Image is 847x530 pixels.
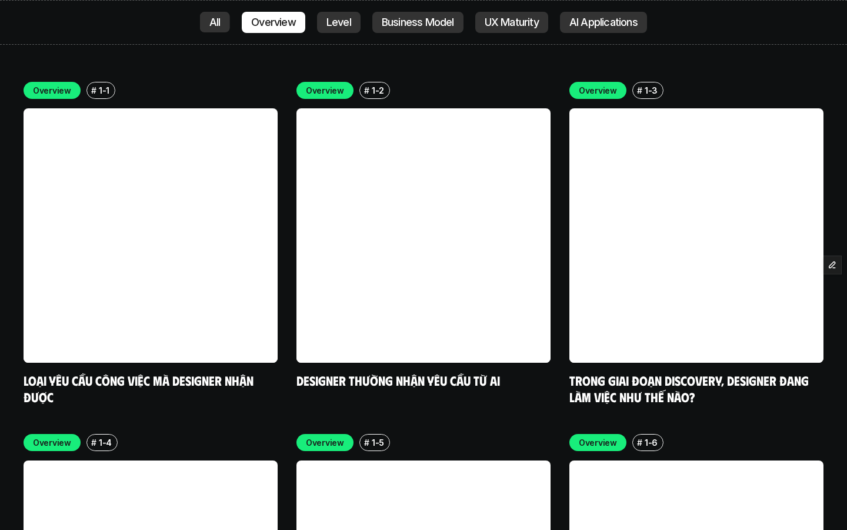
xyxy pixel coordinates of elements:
p: AI Applications [569,16,638,28]
a: Designer thường nhận yêu cầu từ ai [296,372,500,388]
p: Overview [306,436,344,449]
a: Business Model [372,12,463,33]
a: AI Applications [560,12,647,33]
a: Loại yêu cầu công việc mà designer nhận được [24,372,256,405]
h6: # [637,85,642,94]
h6: # [637,438,642,446]
a: Overview [242,12,305,33]
h6: # [91,438,96,446]
p: All [209,16,221,28]
h6: # [364,438,369,446]
a: UX Maturity [475,12,548,33]
h6: # [91,85,96,94]
p: Overview [33,84,71,97]
p: Overview [579,436,617,449]
button: Edit Framer Content [823,256,841,274]
p: Overview [306,84,344,97]
a: Level [317,12,361,33]
p: 1-2 [372,84,384,97]
p: Business Model [382,16,454,28]
p: UX Maturity [485,16,539,28]
a: All [200,12,230,33]
p: Overview [579,84,617,97]
p: 1-1 [99,84,109,97]
h6: # [364,85,369,94]
p: Overview [251,16,296,28]
p: Level [326,16,351,28]
p: 1-5 [372,436,384,449]
p: 1-4 [99,436,112,449]
p: 1-3 [645,84,658,97]
p: Overview [33,436,71,449]
p: 1-6 [645,436,658,449]
a: Trong giai đoạn Discovery, designer đang làm việc như thế nào? [569,372,812,405]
